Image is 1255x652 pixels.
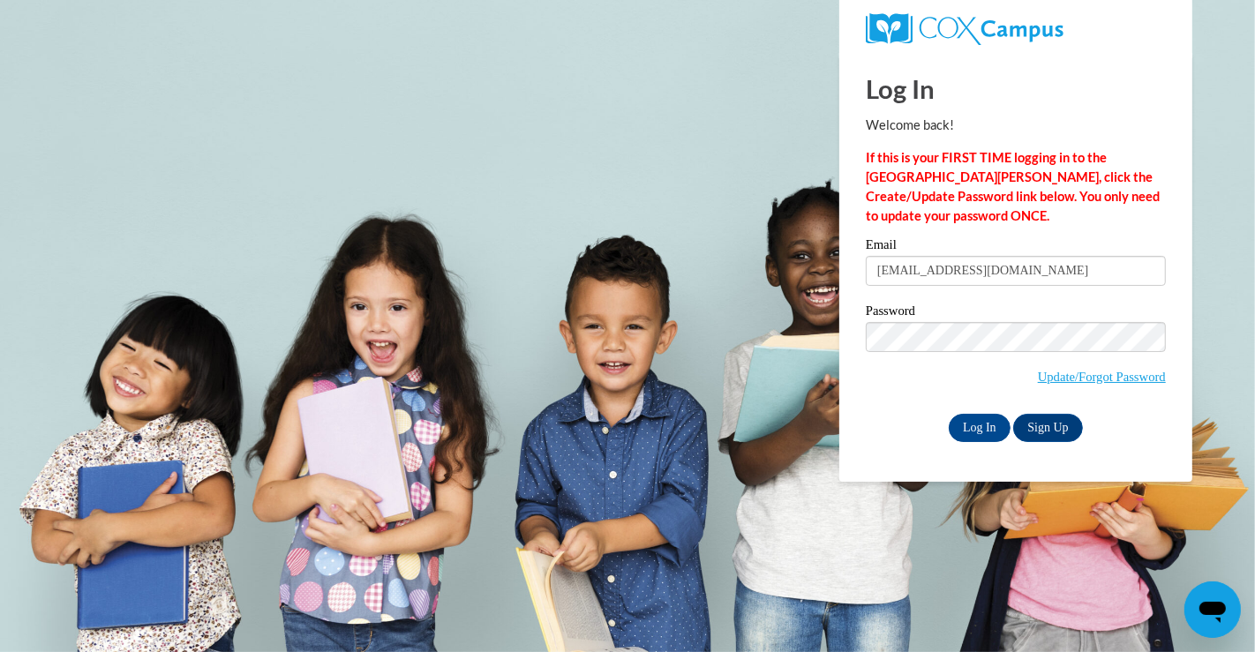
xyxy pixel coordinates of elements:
[1013,414,1082,442] a: Sign Up
[866,71,1166,107] h1: Log In
[866,150,1160,223] strong: If this is your FIRST TIME logging in to the [GEOGRAPHIC_DATA][PERSON_NAME], click the Create/Upd...
[949,414,1011,442] input: Log In
[866,13,1166,45] a: COX Campus
[1184,581,1241,638] iframe: Button to launch messaging window
[866,304,1166,322] label: Password
[866,116,1166,135] p: Welcome back!
[866,238,1166,256] label: Email
[1038,370,1166,384] a: Update/Forgot Password
[866,13,1063,45] img: COX Campus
